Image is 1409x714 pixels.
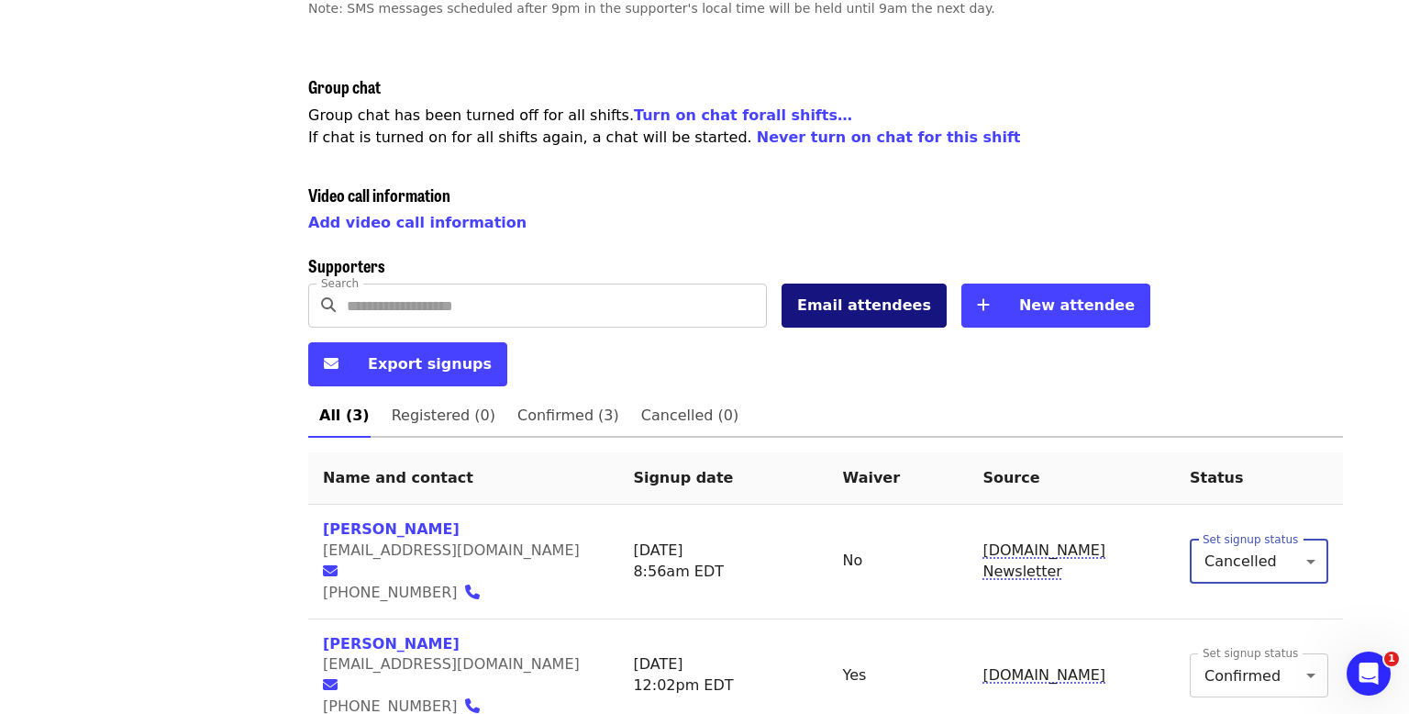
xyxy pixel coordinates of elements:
[308,1,995,16] span: Note: SMS messages scheduled after 9pm in the supporter's local time will be held until 9am the n...
[517,403,619,429] span: Confirmed (3)
[1190,469,1244,486] span: Status
[634,106,852,124] a: Turn on chat forall shifts…
[782,284,947,328] button: Email attendees
[828,452,969,505] th: Waiver
[308,183,450,206] span: Video call information
[977,296,990,314] i: plus icon
[1384,652,1399,666] span: 1
[319,403,370,429] span: All (3)
[1190,540,1328,584] div: Cancelled
[308,452,618,505] th: Name and contact
[1019,296,1135,314] span: New attendee
[308,394,381,438] a: All (3)
[323,584,458,601] span: [PHONE_NUMBER]
[392,403,495,429] span: Registered (0)
[323,676,338,694] i: envelope icon
[323,635,460,653] a: [PERSON_NAME]
[308,214,527,231] a: Add video call information
[506,394,630,438] a: Confirmed (3)
[308,342,507,386] button: Export signups
[324,355,338,373] i: envelope icon
[1203,648,1298,659] label: Set signup status
[757,127,1021,149] button: Never turn on chat for this shift
[323,655,580,673] span: [EMAIL_ADDRESS][DOMAIN_NAME]
[368,355,492,373] span: Export signups
[308,74,381,98] span: Group chat
[321,296,336,314] i: search icon
[630,394,749,438] a: Cancelled (0)
[982,541,1105,580] span: [DOMAIN_NAME] Newsletter
[982,541,1105,580] span: Suggested in Mobilize.us weekly newsletter
[982,666,1105,684] span: Signed up via the Mobilize.us homepage
[323,541,580,559] span: [EMAIL_ADDRESS][DOMAIN_NAME]
[618,452,827,505] th: Signup date
[968,452,1175,505] th: Source
[308,106,1021,146] span: Group chat has been turned off for all shifts . If chat is turned on for all shifts again, a chat...
[982,666,1105,684] span: [DOMAIN_NAME]
[1347,652,1391,696] iframe: Intercom live chat
[1203,534,1298,545] label: Set signup status
[323,520,460,538] a: [PERSON_NAME]
[641,403,738,429] span: Cancelled (0)
[828,505,969,619] td: No
[323,676,349,694] a: envelope icon
[308,253,385,277] span: Supporters
[347,284,767,328] input: Search
[323,563,338,580] i: envelope icon
[465,584,480,601] i: phone icon
[1190,653,1328,697] div: Confirmed
[961,284,1150,328] button: New attendee
[465,584,491,601] a: phone icon
[797,296,931,314] span: Email attendees
[323,563,349,580] a: envelope icon
[618,505,827,619] td: [DATE] 8:56am EDT
[381,394,506,438] a: Registered (0)
[321,278,359,289] label: Search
